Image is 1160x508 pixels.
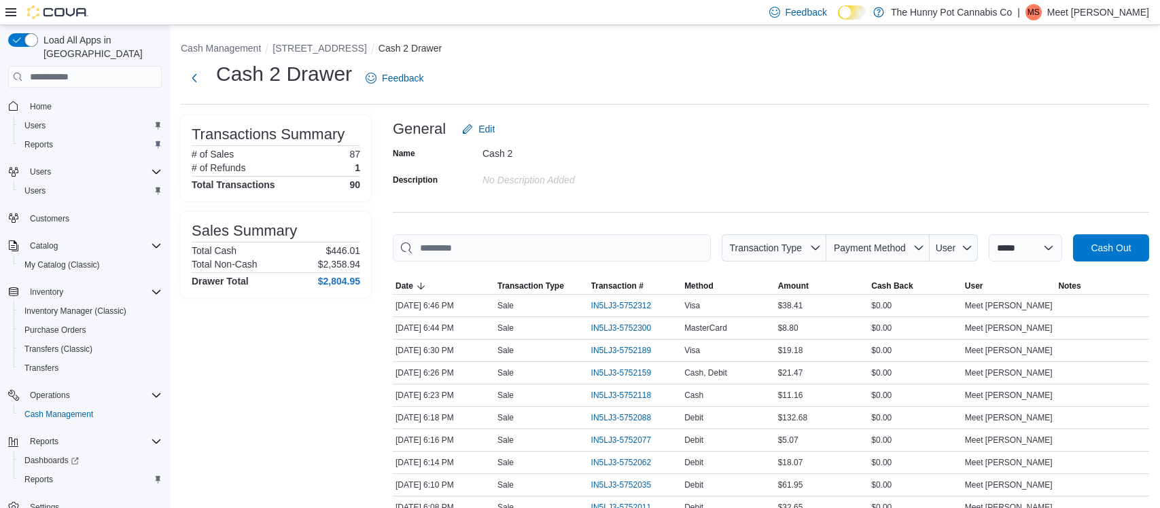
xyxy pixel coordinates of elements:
[393,175,438,185] label: Description
[591,454,665,471] button: IN5LJ3-5752062
[14,181,167,200] button: Users
[591,345,652,356] span: IN5LJ3-5752189
[965,280,983,291] span: User
[684,457,703,468] span: Debit
[14,470,167,489] button: Reports
[965,345,1053,356] span: Meet [PERSON_NAME]
[497,457,514,468] p: Sale
[24,433,162,450] span: Reports
[871,280,913,291] span: Cash Back
[19,471,58,488] a: Reports
[591,390,652,401] span: IN5LJ3-5752118
[19,406,99,422] a: Cash Management
[778,479,803,490] span: $61.95
[482,169,665,185] div: No Description added
[891,4,1012,20] p: The Hunny Pot Cannabis Co
[591,387,665,403] button: IN5LJ3-5752118
[786,5,827,19] span: Feedback
[497,412,514,423] p: Sale
[868,432,962,448] div: $0.00
[868,477,962,493] div: $0.00
[3,432,167,451] button: Reports
[19,341,162,357] span: Transfers (Classic)
[393,454,495,471] div: [DATE] 6:14 PM
[591,297,665,314] button: IN5LJ3-5752312
[393,477,495,493] div: [DATE] 6:10 PM
[591,320,665,336] button: IN5LJ3-5752300
[181,41,1149,58] nav: An example of EuiBreadcrumbs
[24,474,53,485] span: Reports
[591,323,652,333] span: IN5LJ3-5752300
[778,323,798,333] span: $8.80
[684,323,727,333] span: MasterCard
[24,306,126,316] span: Inventory Manager (Classic)
[684,280,714,291] span: Method
[591,457,652,468] span: IN5LJ3-5752062
[868,454,962,471] div: $0.00
[684,300,700,311] span: Visa
[14,255,167,274] button: My Catalog (Classic)
[591,300,652,311] span: IN5LJ3-5752312
[396,280,413,291] span: Date
[27,5,88,19] img: Cova
[24,284,69,300] button: Inventory
[216,60,352,88] h1: Cash 2 Drawer
[355,162,360,173] p: 1
[393,410,495,426] div: [DATE] 6:18 PM
[30,213,69,224] span: Customers
[24,344,92,355] span: Transfers (Classic)
[24,164,162,180] span: Users
[393,387,495,403] div: [DATE] 6:23 PM
[3,162,167,181] button: Users
[14,116,167,135] button: Users
[497,435,514,446] p: Sale
[778,345,803,356] span: $19.18
[19,360,64,376] a: Transfers
[962,278,1056,294] button: User
[19,303,162,319] span: Inventory Manager (Classic)
[24,97,162,114] span: Home
[684,412,703,423] span: Debit
[778,435,798,446] span: $5.07
[682,278,775,294] button: Method
[393,278,495,294] button: Date
[192,276,249,287] h4: Drawer Total
[775,278,869,294] button: Amount
[273,43,366,54] button: [STREET_ADDRESS]
[868,297,962,314] div: $0.00
[181,43,261,54] button: Cash Management
[965,367,1053,378] span: Meet [PERSON_NAME]
[19,303,132,319] a: Inventory Manager (Classic)
[497,280,564,291] span: Transaction Type
[1047,4,1149,20] p: Meet [PERSON_NAME]
[1017,4,1020,20] p: |
[868,342,962,359] div: $0.00
[1027,4,1040,20] span: MS
[192,179,275,190] h4: Total Transactions
[497,323,514,333] p: Sale
[318,276,360,287] h4: $2,804.95
[24,387,162,403] span: Operations
[14,359,167,378] button: Transfers
[591,410,665,426] button: IN5LJ3-5752088
[965,323,1053,333] span: Meet [PERSON_NAME]
[382,71,423,85] span: Feedback
[24,238,162,254] span: Catalog
[3,386,167,405] button: Operations
[14,135,167,154] button: Reports
[24,98,57,115] a: Home
[591,435,652,446] span: IN5LJ3-5752077
[684,367,727,378] span: Cash, Debit
[778,300,803,311] span: $38.41
[379,43,442,54] button: Cash 2 Drawer
[30,390,70,401] span: Operations
[19,183,162,199] span: Users
[14,302,167,321] button: Inventory Manager (Classic)
[30,287,63,297] span: Inventory
[591,432,665,448] button: IN5LJ3-5752077
[192,162,245,173] h6: # of Refunds
[778,367,803,378] span: $21.47
[19,183,51,199] a: Users
[478,122,495,136] span: Edit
